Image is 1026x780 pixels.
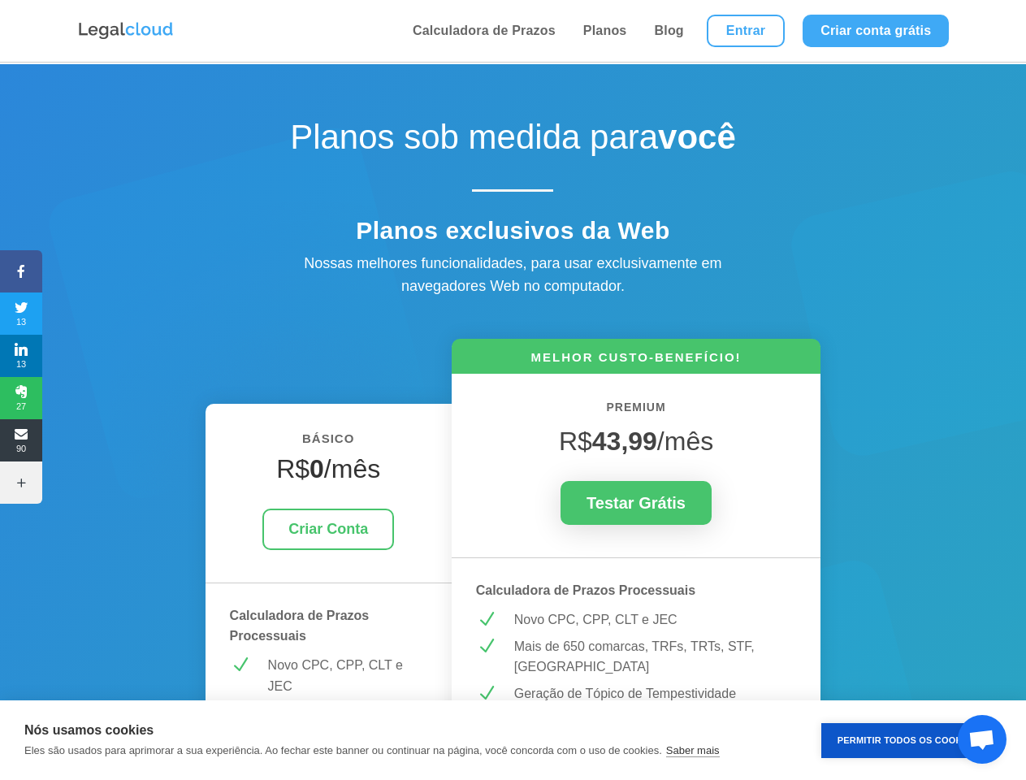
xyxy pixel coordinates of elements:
a: Criar conta grátis [803,15,949,47]
span: N [230,655,250,675]
h1: Planos sob medida para [228,117,797,166]
a: Testar Grátis [561,481,712,525]
strong: Calculadora de Prazos Processuais [230,609,370,643]
strong: Nós usamos cookies [24,723,154,737]
div: Nossas melhores funcionalidades, para usar exclusivamente em navegadores Web no computador. [269,252,756,299]
a: Entrar [707,15,785,47]
strong: 0 [310,454,324,483]
strong: você [658,118,736,156]
span: N [476,609,496,630]
a: Criar Conta [262,509,394,550]
span: R$ /mês [559,427,713,456]
img: Logo da Legalcloud [77,20,175,41]
strong: Calculadora de Prazos Processuais [476,583,695,597]
span: N [476,683,496,704]
h6: BÁSICO [230,428,427,457]
h4: R$ /mês [230,453,427,492]
button: Permitir Todos os Cookies [821,723,994,758]
p: Mais de 650 comarcas, TRFs, TRTs, STF, [GEOGRAPHIC_DATA] [514,636,797,678]
h4: Planos exclusivos da Web [228,216,797,253]
a: Bate-papo aberto [958,715,1007,764]
a: Saber mais [666,744,720,757]
p: Eles são usados para aprimorar a sua experiência. Ao fechar este banner ou continuar na página, v... [24,744,662,756]
span: N [476,636,496,656]
h6: PREMIUM [476,398,797,426]
strong: 43,99 [592,427,657,456]
h6: MELHOR CUSTO-BENEFÍCIO! [452,349,821,374]
p: Novo CPC, CPP, CLT e JEC [514,609,797,630]
p: Geração de Tópico de Tempestividade [514,683,797,704]
p: Novo CPC, CPP, CLT e JEC [268,655,427,696]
